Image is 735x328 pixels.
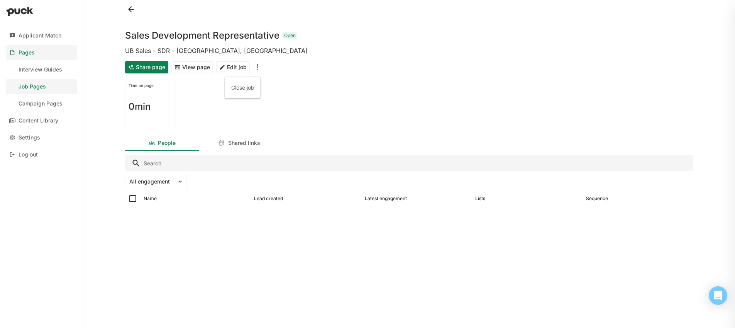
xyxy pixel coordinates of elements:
div: Latest engagement [365,196,407,201]
div: More options [225,77,261,99]
div: Content Library [19,117,58,124]
div: Log out [19,151,38,158]
a: Pages [6,45,77,60]
div: Job Pages [19,83,46,90]
div: People [158,140,176,146]
a: Campaign Pages [6,96,77,111]
div: Time on page [129,83,171,88]
div: Close job [231,84,254,91]
div: Lead created [254,196,283,201]
a: Settings [6,130,77,145]
button: More options [253,61,262,73]
button: Share page [125,61,168,73]
div: Pages [19,49,35,56]
h1: Sales Development Representative [125,31,279,40]
div: UB Sales - SDR - [GEOGRAPHIC_DATA], [GEOGRAPHIC_DATA] [125,46,693,55]
div: Name [144,196,157,201]
a: Content Library [6,113,77,128]
div: Shared links [228,140,260,146]
div: Sequence [586,196,608,201]
a: Applicant Match [6,28,77,43]
div: Open Intercom Messenger [709,286,727,305]
div: Open [284,33,296,38]
div: Campaign Pages [19,100,63,107]
button: View page [171,61,213,73]
button: Edit job [216,61,250,73]
h1: 0min [129,102,151,111]
a: Job Pages [6,79,77,94]
div: Applicant Match [19,32,61,39]
div: Lists [475,196,485,201]
a: Interview Guides [6,62,77,77]
div: Interview Guides [19,66,62,73]
div: Settings [19,134,40,141]
input: Search [125,155,693,171]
